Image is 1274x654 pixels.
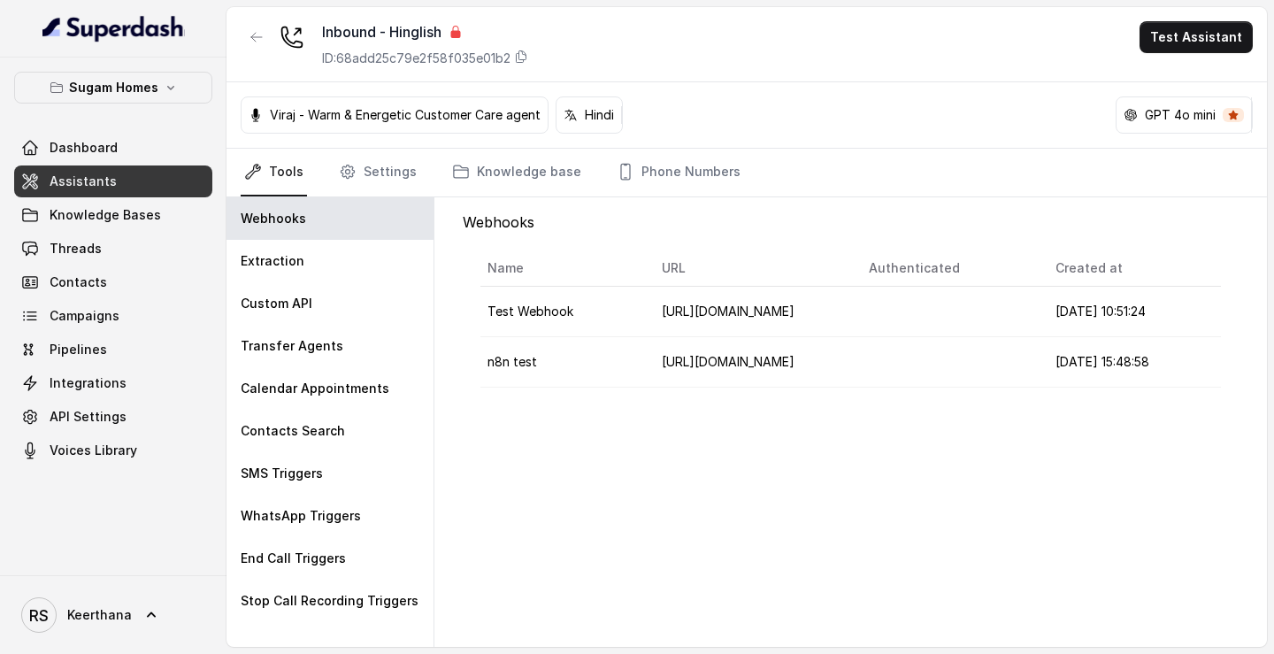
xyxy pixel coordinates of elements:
p: Custom API [241,295,312,312]
span: [DATE] 10:51:24 [1055,304,1146,319]
p: Calendar Appointments [241,380,389,397]
a: Contacts [14,266,212,298]
a: Knowledge Bases [14,199,212,231]
nav: Tabs [241,149,1253,196]
span: Campaigns [50,307,119,325]
th: URL [648,250,855,287]
p: End Call Triggers [241,550,346,567]
a: Campaigns [14,300,212,332]
th: Authenticated [855,250,1041,287]
a: API Settings [14,401,212,433]
th: Name [480,250,648,287]
button: Test Assistant [1140,21,1253,53]
text: RS [29,606,49,625]
span: Test Webhook [487,304,573,319]
span: Knowledge Bases [50,206,161,224]
svg: openai logo [1124,108,1138,122]
span: Pipelines [50,341,107,358]
p: Extraction [241,252,304,270]
button: Sugam Homes [14,72,212,104]
p: GPT 4o mini [1145,106,1216,124]
p: Transfer Agents [241,337,343,355]
p: Sugam Homes [69,77,158,98]
th: Created at [1041,250,1221,287]
p: ID: 68add25c79e2f58f035e01b2 [322,50,510,67]
a: Assistants [14,165,212,197]
a: Dashboard [14,132,212,164]
a: Knowledge base [449,149,585,196]
span: Assistants [50,173,117,190]
a: Keerthana [14,590,212,640]
p: Webhooks [463,212,534,233]
span: API Settings [50,408,127,426]
p: SMS Triggers [241,465,323,482]
p: WhatsApp Triggers [241,507,361,525]
a: Voices Library [14,435,212,466]
a: Integrations [14,367,212,399]
span: Voices Library [50,442,137,459]
span: Contacts [50,273,107,291]
img: light.svg [42,14,185,42]
span: Keerthana [67,606,132,624]
p: Contacts Search [241,422,345,440]
span: Threads [50,240,102,258]
span: [URL][DOMAIN_NAME] [662,354,794,369]
span: Integrations [50,374,127,392]
span: Dashboard [50,139,118,157]
a: Phone Numbers [613,149,744,196]
span: [DATE] 15:48:58 [1055,354,1149,369]
a: Threads [14,233,212,265]
p: Hindi [585,106,614,124]
a: Pipelines [14,334,212,365]
span: [URL][DOMAIN_NAME] [662,304,794,319]
a: Tools [241,149,307,196]
span: n8n test [487,354,537,369]
a: Settings [335,149,420,196]
p: Stop Call Recording Triggers [241,592,418,610]
div: Inbound - Hinglish [322,21,528,42]
p: Webhooks [241,210,306,227]
p: Viraj - Warm & Energetic Customer Care agent [270,106,541,124]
